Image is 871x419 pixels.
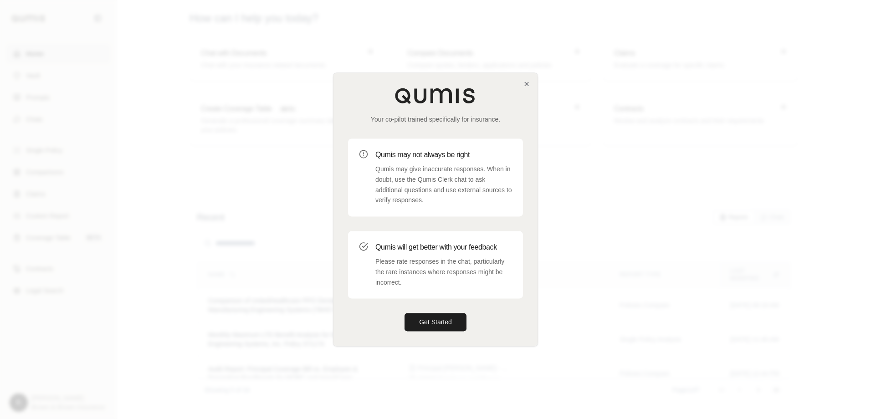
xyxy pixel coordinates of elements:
[375,149,512,160] h3: Qumis may not always be right
[405,313,466,332] button: Get Started
[375,256,512,287] p: Please rate responses in the chat, particularly the rare instances where responses might be incor...
[348,115,523,124] p: Your co-pilot trained specifically for insurance.
[395,87,476,104] img: Qumis Logo
[375,164,512,205] p: Qumis may give inaccurate responses. When in doubt, use the Qumis Clerk chat to ask additional qu...
[375,242,512,253] h3: Qumis will get better with your feedback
